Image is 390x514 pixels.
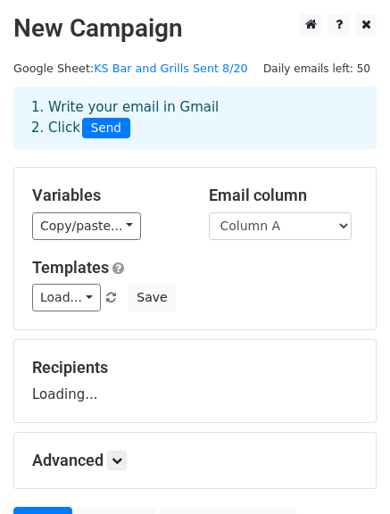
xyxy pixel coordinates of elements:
h5: Recipients [32,358,358,377]
a: Copy/paste... [32,212,141,240]
h5: Variables [32,186,182,205]
span: Daily emails left: 50 [257,59,377,79]
div: 1. Write your email in Gmail 2. Click [18,97,372,138]
h2: New Campaign [13,13,377,44]
h5: Advanced [32,451,358,470]
a: KS Bar and Grills Sent 8/20 [94,62,248,75]
h5: Email column [209,186,359,205]
a: Load... [32,284,101,311]
small: Google Sheet: [13,62,248,75]
div: Loading... [32,358,358,404]
a: Templates [32,258,109,277]
a: Daily emails left: 50 [257,62,377,75]
button: Save [129,284,175,311]
span: Send [82,118,130,139]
